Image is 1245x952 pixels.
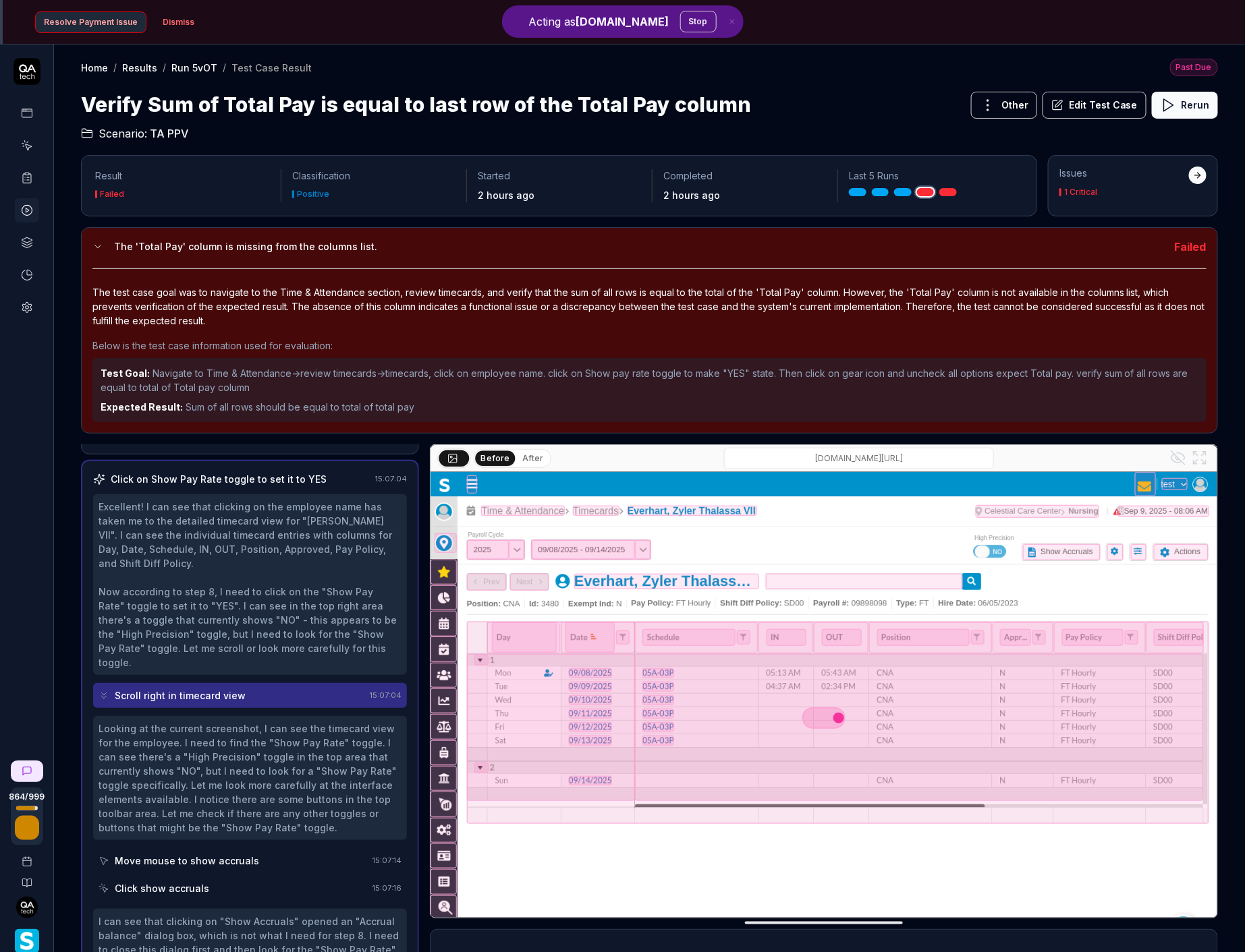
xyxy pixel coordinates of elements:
div: Excellent! I can see that clicking on the employee name has taken me to the detailed timecard vie... [99,500,402,670]
button: The 'Total Pay' column is missing from the columns list. [92,239,1164,255]
div: / [113,61,117,74]
div: Positive [297,190,329,198]
button: Past Due [1170,58,1218,76]
button: Before [475,450,515,465]
div: The test case goal was to navigate to the Time & Attendance section, review timecards, and verify... [92,285,1207,328]
div: Looking at the current screenshot, I can see the timecard view for the employee. I need to find t... [99,721,402,835]
span: 864 / 999 [9,793,45,801]
p: Started [478,169,641,183]
a: New conversation [11,761,43,782]
div: Scroll right in timecard view [115,688,246,703]
button: Click show accruals15:07:16 [93,876,407,901]
strong: Test Goal: [101,367,150,379]
a: Documentation [5,867,48,889]
a: Home [81,61,108,74]
div: / [223,61,226,74]
p: Result [95,169,270,183]
button: Dismiss [155,11,202,33]
button: Stop [680,11,717,32]
time: 15:07:04 [370,690,402,700]
button: Scroll right in timecard view15:07:04 [93,683,407,708]
time: 2 hours ago [663,189,720,201]
button: Move mouse to show accruals15:07:14 [93,848,407,873]
time: 15:07:14 [372,856,402,865]
div: / [163,61,166,74]
button: Rerun [1152,92,1218,119]
div: 1 Critical [1064,188,1097,196]
time: 15:07:04 [375,474,407,483]
a: Run 5vOT [171,61,217,74]
button: Other [971,92,1037,119]
span: Failed [1175,240,1207,254]
div: Click show accruals [115,881,209,895]
div: Click on Show Pay Rate toggle to set it to YES [111,472,327,486]
button: Show all interative elements [1167,447,1189,469]
div: Issues [1059,167,1189,180]
p: Completed [663,169,827,183]
span: Navigate to Time & Attendance->review timecards->timecards, click on employee name. click on Show... [101,367,1188,393]
div: Move mouse to show accruals [115,854,259,868]
img: 7ccf6c19-61ad-4a6c-8811-018b02a1b829.jpg [16,897,38,918]
a: Results [122,61,157,74]
div: Below is the test case information used for evaluation: [92,338,1207,353]
h3: The 'Total Pay' column is missing from the columns list. [114,239,1164,255]
span: TA PPV [150,125,188,142]
span: Scenario: [96,125,147,142]
div: Test Case Result [231,61,312,74]
p: Classification [292,169,455,183]
button: Open in full screen [1189,447,1211,469]
span: Sum of all rows should be equal to total of total pay [186,401,414,413]
div: Failed [100,190,124,198]
button: Edit Test Case [1043,92,1146,119]
time: 2 hours ago [478,189,534,201]
a: Scenario:TA PPV [81,125,188,142]
button: After [518,451,549,466]
p: Last 5 Runs [849,169,1012,183]
button: Resolve Payment Issue [35,11,146,33]
strong: Expected Result: [101,401,183,413]
time: 15:07:16 [372,883,402,893]
a: Book a call with us [5,845,48,867]
div: Past Due [1170,59,1218,76]
h1: Verify Sum of Total Pay is equal to last row of the Total Pay column [81,90,751,120]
